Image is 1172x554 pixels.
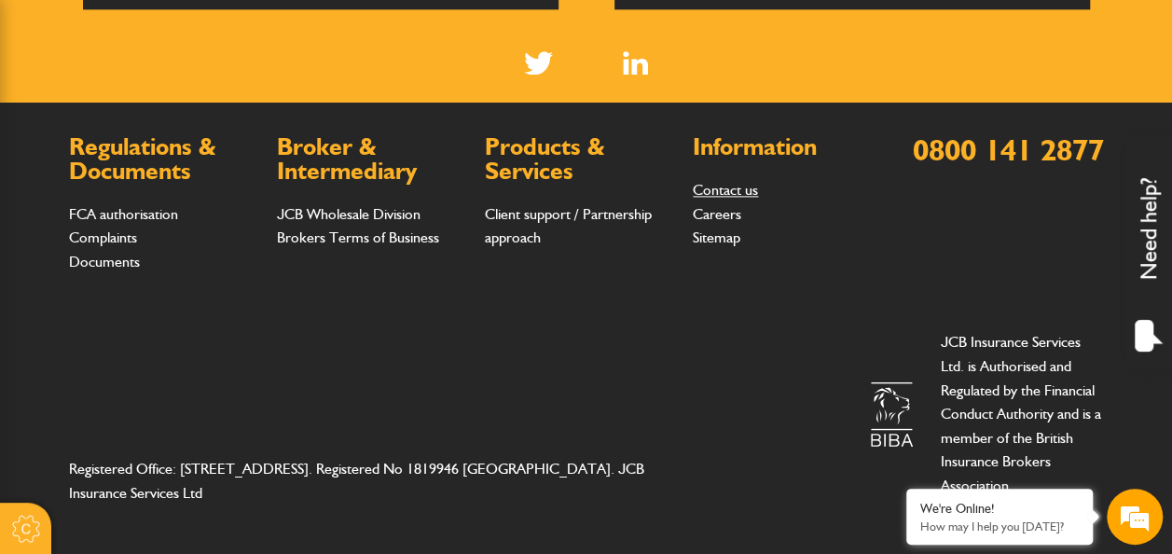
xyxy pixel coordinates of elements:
a: Brokers Terms of Business [277,229,439,246]
a: Careers [693,205,741,223]
a: Documents [69,253,140,270]
a: JCB Wholesale Division [277,205,421,223]
p: How may I help you today? [920,519,1079,533]
a: Contact us [693,181,758,199]
img: Linked In [623,51,648,75]
img: Twitter [524,51,553,75]
a: Client support / Partnership approach [485,205,652,247]
div: We're Online! [920,501,1079,517]
a: LinkedIn [623,51,648,75]
h2: Information [693,135,882,159]
p: JCB Insurance Services Ltd. is Authorised and Regulated by the Financial Conduct Authority and is... [941,330,1104,497]
address: Registered Office: [STREET_ADDRESS]. Registered No 1819946 [GEOGRAPHIC_DATA]. JCB Insurance Servi... [69,457,676,505]
a: Complaints [69,229,137,246]
div: Need help? [1125,135,1172,368]
h2: Regulations & Documents [69,135,258,183]
h2: Broker & Intermediary [277,135,466,183]
a: Sitemap [693,229,740,246]
a: FCA authorisation [69,205,178,223]
h2: Products & Services [485,135,674,183]
a: 0800 141 2877 [913,132,1104,168]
